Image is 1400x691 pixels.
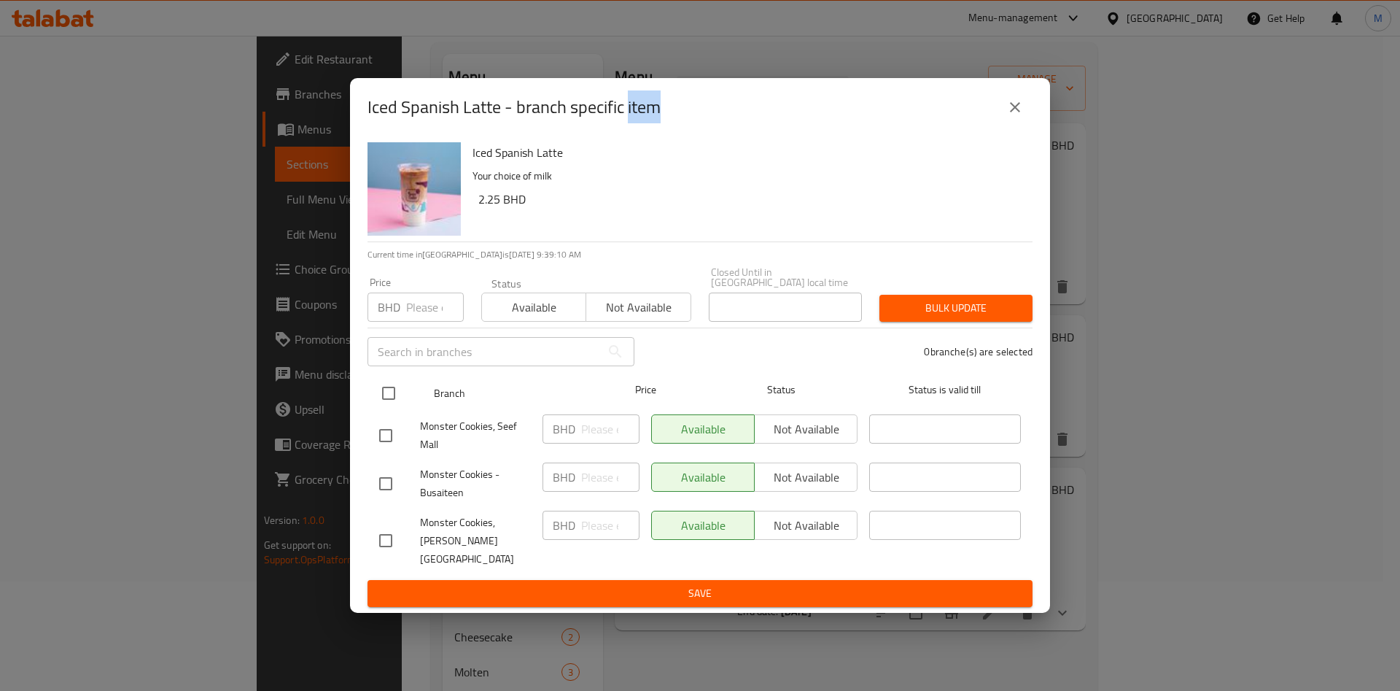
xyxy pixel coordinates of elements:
span: Branch [434,385,586,403]
input: Search in branches [367,337,601,366]
span: Monster Cookies, [PERSON_NAME] [GEOGRAPHIC_DATA] [420,514,531,568]
h2: Iced Spanish Latte - branch specific item [367,96,661,119]
p: BHD [553,468,575,486]
span: Monster Cookies, Seef Mall [420,417,531,454]
p: 0 branche(s) are selected [924,344,1032,359]
img: Iced Spanish Latte [367,142,461,236]
input: Please enter price [581,463,639,492]
p: Current time in [GEOGRAPHIC_DATA] is [DATE] 9:39:10 AM [367,248,1032,261]
p: BHD [553,517,575,534]
input: Please enter price [581,511,639,540]
p: BHD [378,298,400,316]
h6: 2.25 BHD [478,189,1021,209]
span: Price [597,381,694,399]
input: Please enter price [581,414,639,444]
span: Not available [592,297,685,318]
span: Monster Cookies - Busaiteen [420,466,531,502]
span: Bulk update [891,299,1021,317]
input: Please enter price [406,293,464,322]
span: Save [379,584,1021,603]
p: BHD [553,420,575,438]
button: Bulk update [879,295,1032,322]
span: Status [706,381,857,399]
button: Save [367,580,1032,607]
button: close [997,90,1032,125]
h6: Iced Spanish Latte [472,142,1021,163]
span: Status is valid till [869,381,1021,399]
button: Not available [586,293,691,322]
span: Available [488,297,580,318]
button: Available [481,293,586,322]
p: Your choice of milk [472,167,1021,185]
